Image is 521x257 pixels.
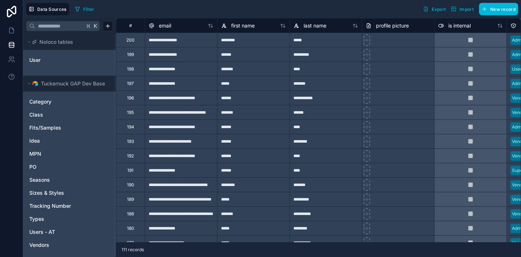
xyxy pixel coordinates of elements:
[29,111,108,118] a: Class
[127,81,134,87] div: 197
[29,189,108,197] a: Sizes & Styles
[29,56,108,64] a: User
[29,111,43,118] span: Class
[29,228,55,236] span: Users - AT
[29,163,108,170] a: PO
[127,139,134,144] div: 193
[29,215,108,223] a: Types
[127,124,134,130] div: 194
[448,22,471,29] span: is internal
[376,22,409,29] span: profile picture
[37,7,67,12] span: Data Sources
[29,137,108,144] a: Idea
[231,22,255,29] span: first name
[159,22,171,29] span: email
[26,174,113,186] div: Seasons
[127,197,134,202] div: 189
[26,161,113,173] div: PO
[72,4,97,14] button: Filter
[26,37,109,47] button: Noloco tables
[29,150,41,157] span: MPN
[26,96,113,108] div: Category
[127,182,134,188] div: 190
[26,200,113,212] div: Tracking Number
[448,3,476,15] button: Import
[122,247,144,253] span: 111 records
[127,168,134,173] div: 191
[127,52,134,58] div: 199
[304,22,326,29] span: last name
[127,95,134,101] div: 196
[29,56,41,64] span: User
[29,215,44,223] span: Types
[476,3,518,15] a: New record
[127,226,134,231] div: 180
[26,109,113,121] div: Class
[26,226,113,238] div: Users - AT
[29,202,71,210] span: Tracking Number
[127,240,134,246] div: 179
[29,124,61,131] span: Fits/Samples
[29,228,108,236] a: Users - AT
[26,54,113,66] div: User
[32,81,38,87] img: Airtable Logo
[29,124,108,131] a: Fits/Samples
[39,38,73,46] span: Noloco tables
[83,7,94,12] span: Filter
[420,3,448,15] button: Export
[26,187,113,199] div: Sizes & Styles
[479,3,518,15] button: New record
[127,66,134,72] div: 198
[127,110,134,115] div: 195
[29,163,37,170] span: PO
[26,135,113,147] div: Idea
[41,80,105,87] span: Tuckernuck GAP Dev Base
[29,137,40,144] span: Idea
[29,241,49,249] span: Vendors
[26,3,69,15] button: Data Sources
[29,98,51,105] span: Category
[26,79,109,89] button: Airtable LogoTuckernuck GAP Dev Base
[127,153,134,159] div: 192
[26,122,113,134] div: Fits/Samples
[26,239,113,251] div: Vendors
[490,7,516,12] span: New record
[122,23,139,28] div: #
[29,176,50,184] span: Seasons
[93,24,98,29] span: K
[29,202,108,210] a: Tracking Number
[26,213,113,225] div: Types
[29,241,108,249] a: Vendors
[29,176,108,184] a: Seasons
[29,189,64,197] span: Sizes & Styles
[126,37,135,43] div: 200
[127,211,134,217] div: 188
[29,150,108,157] a: MPN
[459,7,474,12] span: Import
[26,148,113,160] div: MPN
[432,7,446,12] span: Export
[29,98,108,105] a: Category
